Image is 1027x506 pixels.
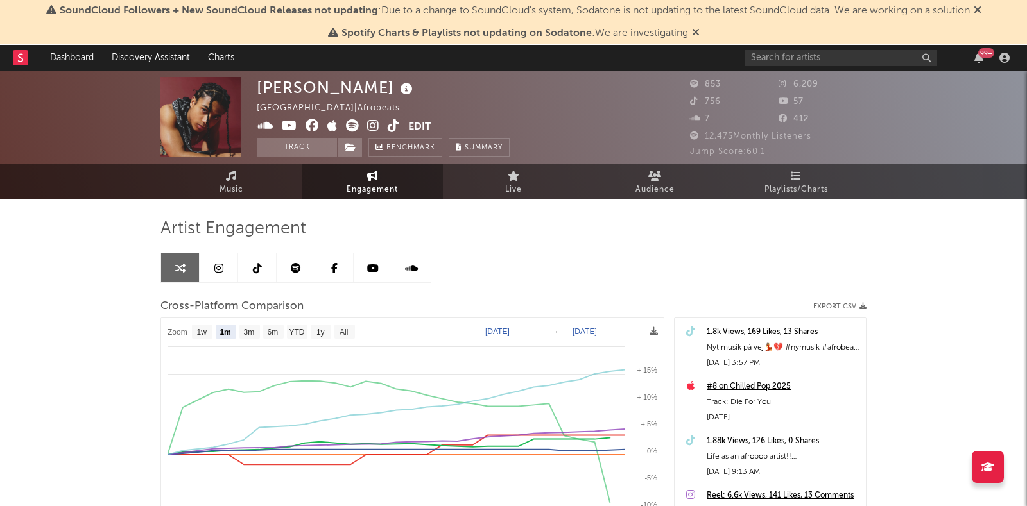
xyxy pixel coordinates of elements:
div: Nyt musik på vej💃💔 #nymusik #afrobeat #danskmusik #ungdom #afrodancechallenge [707,340,859,355]
div: Life as an afropop artist!! #carllowewannaparty #love #dieforyou #africantiktok #musiciansoftiktok [707,449,859,464]
a: 1.88k Views, 126 Likes, 0 Shares [707,434,859,449]
div: 99 + [978,48,994,58]
span: Dismiss [974,6,981,16]
text: [DATE] [573,327,597,336]
span: Benchmark [386,140,435,156]
a: Charts [199,45,243,71]
a: Playlists/Charts [725,164,867,199]
text: + 5% [641,420,658,428]
a: Benchmark [368,138,442,157]
div: [DATE] 3:57 PM [707,355,859,371]
span: 756 [690,97,721,106]
span: 6,209 [779,80,818,89]
a: Music [160,164,302,199]
text: + 10% [637,393,658,401]
button: 99+ [974,53,983,63]
span: Spotify Charts & Playlists not updating on Sodatone [341,28,592,38]
span: Summary [465,144,503,151]
span: Artist Engagement [160,221,306,237]
span: Jump Score: 60.1 [690,148,765,156]
span: Audience [635,182,675,198]
span: : Due to a change to SoundCloud's system, Sodatone is not updating to the latest SoundCloud data.... [60,6,970,16]
text: + 15% [637,366,658,374]
text: 1m [220,328,230,337]
div: [PERSON_NAME] [257,77,416,98]
button: Edit [408,119,431,135]
text: YTD [289,328,304,337]
span: Playlists/Charts [764,182,828,198]
span: Music [220,182,243,198]
div: [DATE] 9:13 AM [707,464,859,480]
span: 412 [779,115,809,123]
span: Live [505,182,522,198]
text: All [340,328,348,337]
button: Summary [449,138,510,157]
span: Engagement [347,182,398,198]
text: -5% [644,474,657,482]
button: Track [257,138,337,157]
text: Zoom [168,328,187,337]
div: [GEOGRAPHIC_DATA] | Afrobeats [257,101,415,116]
text: 3m [244,328,255,337]
span: 12,475 Monthly Listeners [690,132,811,140]
span: 57 [779,97,804,106]
div: [DATE] [707,410,859,425]
a: Audience [584,164,725,199]
span: Cross-Platform Comparison [160,299,304,314]
span: 853 [690,80,721,89]
a: #8 on Chilled Pop 2025 [707,379,859,394]
span: : We are investigating [341,28,688,38]
a: Live [443,164,584,199]
input: Search for artists [745,50,937,66]
text: 6m [268,328,279,337]
span: SoundCloud Followers + New SoundCloud Releases not updating [60,6,378,16]
span: 7 [690,115,710,123]
text: 0% [647,447,657,455]
button: Export CSV [813,303,867,310]
span: Dismiss [692,28,700,38]
text: [DATE] [485,327,510,336]
a: Reel: 6.6k Views, 141 Likes, 13 Comments [707,488,859,503]
a: Discovery Assistant [103,45,199,71]
a: Engagement [302,164,443,199]
text: 1w [197,328,207,337]
a: Dashboard [41,45,103,71]
div: Track: Die For You [707,394,859,410]
text: → [551,327,559,336]
text: 1y [316,328,325,337]
a: 1.8k Views, 169 Likes, 13 Shares [707,325,859,340]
